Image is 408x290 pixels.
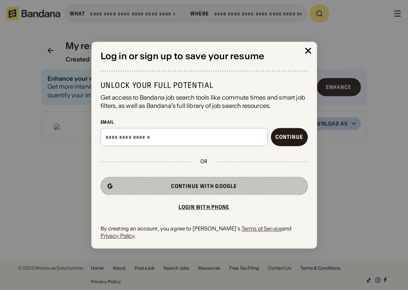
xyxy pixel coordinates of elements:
[101,119,308,125] div: Email
[101,80,308,90] div: Unlock your full potential
[179,205,230,210] div: Login with phone
[101,51,308,62] div: Log in or sign up to save your resume
[200,158,208,165] div: or
[241,226,282,232] a: Terms of Service
[101,232,135,239] a: Privacy Policy
[101,93,308,110] div: Get access to Bandana job search tools like commute times and smart job filters, as well as Banda...
[171,184,237,189] div: Continue with Google
[101,226,308,239] div: By creating an account, you agree to [PERSON_NAME]'s and .
[275,135,303,140] div: Continue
